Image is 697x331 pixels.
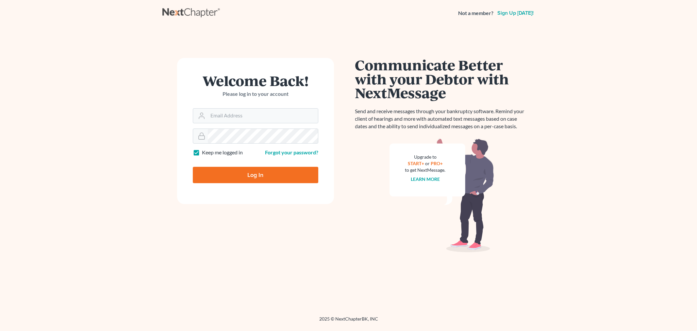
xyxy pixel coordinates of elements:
[265,149,318,155] a: Forgot your password?
[425,161,430,166] span: or
[355,108,528,130] p: Send and receive messages through your bankruptcy software. Remind your client of hearings and mo...
[411,176,440,182] a: Learn more
[405,167,446,173] div: to get NextMessage.
[355,58,528,100] h1: Communicate Better with your Debtor with NextMessage
[405,154,446,160] div: Upgrade to
[208,109,318,123] input: Email Address
[496,10,535,16] a: Sign up [DATE]!
[458,9,493,17] strong: Not a member?
[193,74,318,88] h1: Welcome Back!
[193,167,318,183] input: Log In
[202,149,243,156] label: Keep me logged in
[162,316,535,327] div: 2025 © NextChapterBK, INC
[390,138,494,253] img: nextmessage_bg-59042aed3d76b12b5cd301f8e5b87938c9018125f34e5fa2b7a6b67550977c72.svg
[431,161,443,166] a: PRO+
[193,90,318,98] p: Please log in to your account
[408,161,424,166] a: START+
